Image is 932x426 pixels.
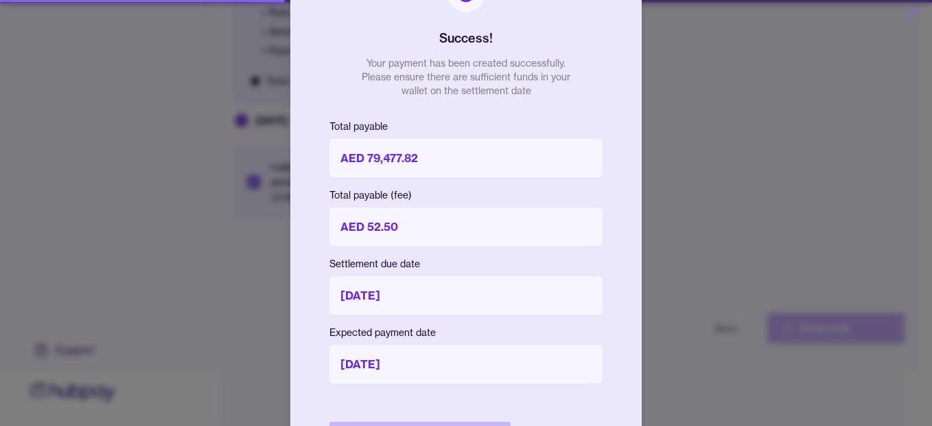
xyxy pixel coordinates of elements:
p: [DATE] [329,276,603,315]
p: AED 79,477.82 [329,139,603,177]
h2: Success! [439,29,493,48]
p: Total payable (fee) [329,188,603,202]
p: Expected payment date [329,326,603,339]
p: Your payment has been created successfully. Please ensure there are sufficient funds in your wall... [356,56,576,98]
p: Settlement due date [329,257,603,271]
p: AED 52.50 [329,208,603,246]
p: Total payable [329,120,603,133]
p: [DATE] [329,345,603,383]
